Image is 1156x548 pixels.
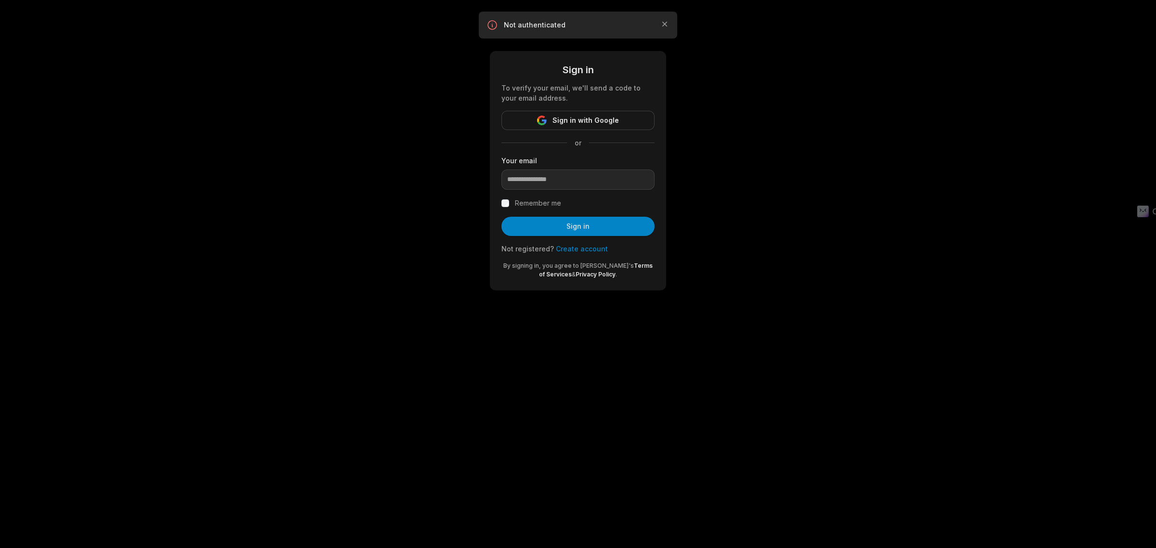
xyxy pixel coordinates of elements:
label: Remember me [515,197,561,209]
span: or [567,138,589,148]
span: . [616,271,617,278]
a: Create account [556,245,608,253]
div: To verify your email, we'll send a code to your email address. [501,83,655,103]
label: Your email [501,156,655,166]
button: Sign in [501,217,655,236]
span: By signing in, you agree to [PERSON_NAME]'s [503,262,634,269]
span: Sign in with Google [552,115,619,126]
a: Privacy Policy [576,271,616,278]
a: Terms of Services [539,262,653,278]
span: Not registered? [501,245,554,253]
p: Not authenticated [504,20,652,30]
button: Sign in with Google [501,111,655,130]
div: Sign in [501,63,655,77]
span: & [572,271,576,278]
